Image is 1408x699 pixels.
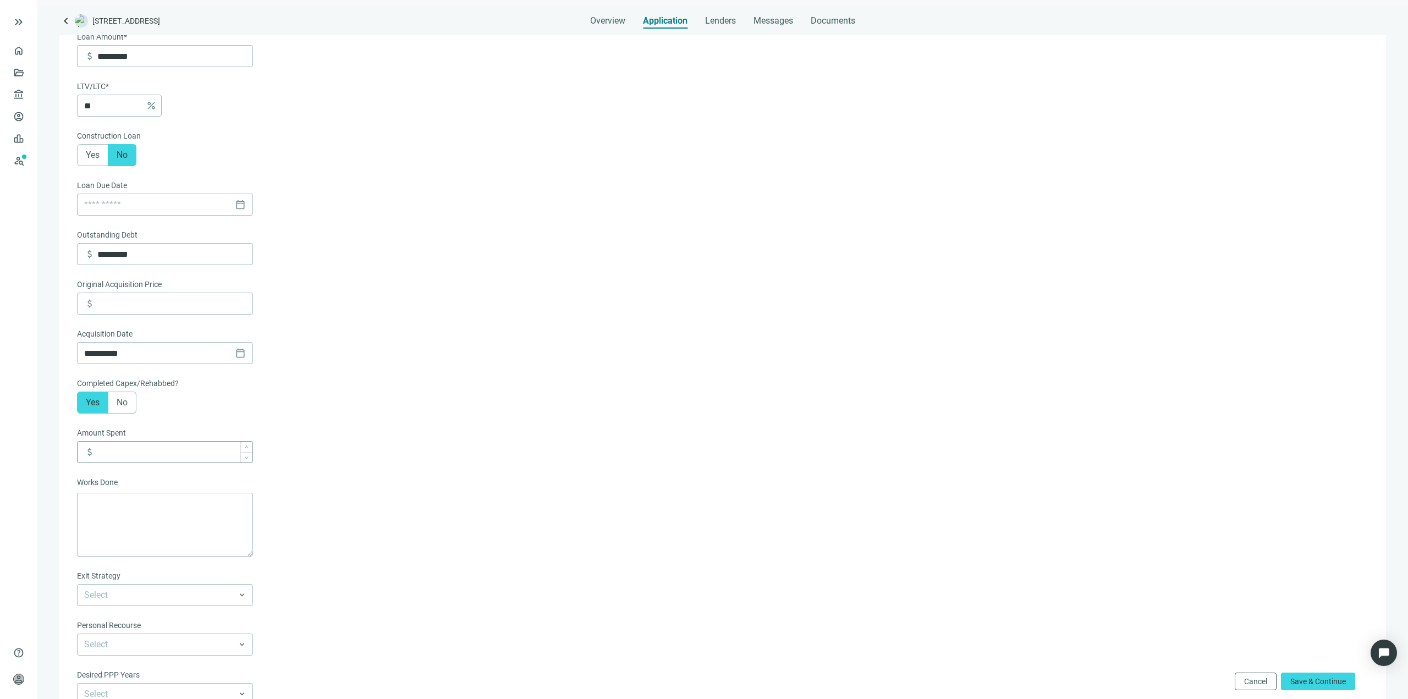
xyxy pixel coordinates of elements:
[86,397,100,408] span: Yes
[754,15,793,26] span: Messages
[1290,677,1346,686] span: Save & Continue
[1281,673,1355,690] button: Save & Continue
[84,249,95,260] span: attach_money
[77,427,126,439] span: Amount Spent
[77,619,141,631] span: Personal Recourse
[77,328,133,340] span: Acquisition Date
[12,15,25,29] button: keyboard_double_arrow_right
[77,669,140,681] span: Desired PPP Years
[245,456,249,460] span: down
[77,377,179,389] span: Completed Capex/Rehabbed?
[77,278,162,290] span: Original Acquisition Price
[77,476,118,488] span: Works Done
[1244,677,1267,686] span: Cancel
[84,298,95,309] span: attach_money
[84,447,95,458] span: attach_money
[77,31,127,43] span: Loan Amount*
[117,397,128,408] span: No
[77,179,127,191] span: Loan Due Date
[1235,673,1277,690] button: Cancel
[77,570,120,582] span: Exit Strategy
[84,51,95,62] span: attach_money
[92,15,160,26] span: [STREET_ADDRESS]
[86,150,100,160] span: Yes
[245,445,249,449] span: up
[1371,640,1397,666] div: Open Intercom Messenger
[13,674,24,685] span: person
[705,15,736,26] span: Lenders
[590,15,625,26] span: Overview
[643,15,687,26] span: Application
[13,89,21,100] span: account_balance
[77,229,137,241] span: Outstanding Debt
[77,80,109,92] span: LTV/LTC*
[811,15,855,26] span: Documents
[13,647,24,658] span: help
[146,100,157,111] span: percent
[240,442,252,452] span: Increase Value
[117,150,128,160] span: No
[59,14,73,27] a: keyboard_arrow_left
[77,130,141,142] span: Construction Loan
[75,14,88,27] img: deal-logo
[240,452,252,463] span: Decrease Value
